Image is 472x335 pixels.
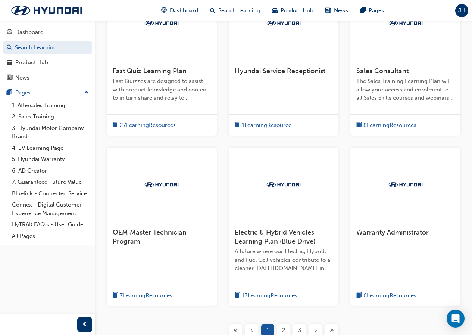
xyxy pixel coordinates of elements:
span: pages-icon [7,90,12,96]
div: Pages [15,89,31,97]
div: Product Hub [15,58,48,67]
a: Connex - Digital Customer Experience Management [9,199,92,219]
a: 3. Hyundai Motor Company Brand [9,122,92,142]
a: Search Learning [3,41,92,55]
span: 13 Learning Resources [242,291,297,300]
img: Trak [385,19,426,27]
a: Bluelink - Connected Service [9,188,92,199]
span: Product Hub [281,6,313,15]
span: prev-icon [82,320,88,329]
span: Hyundai Service Receptionist [235,67,325,75]
img: Trak [385,181,426,188]
a: guage-iconDashboard [155,3,204,18]
a: 5. Hyundai Warranty [9,153,92,165]
span: book-icon [356,291,362,300]
span: 1 Learning Resource [242,121,291,130]
span: book-icon [113,121,118,130]
a: News [3,71,92,85]
span: JH [458,6,465,15]
span: news-icon [325,6,331,15]
span: car-icon [7,59,12,66]
img: Trak [141,19,182,27]
span: 3 [298,326,301,335]
button: Pages [3,86,92,100]
span: » [330,326,334,335]
span: book-icon [356,121,362,130]
a: TrakElectric & Hybrid Vehicles Learning Plan (Blue Drive)A future where our Electric, Hybrid, and... [229,148,339,306]
a: 2. Sales Training [9,111,92,122]
a: Dashboard [3,25,92,39]
button: book-icon7LearningResources [113,291,172,300]
a: pages-iconPages [354,3,390,18]
span: book-icon [235,121,240,130]
span: Electric & Hybrid Vehicles Learning Plan (Blue Drive) [235,228,315,245]
span: search-icon [210,6,215,15]
button: book-icon8LearningResources [356,121,416,130]
a: TrakWarranty Administratorbook-icon6LearningResources [350,148,460,306]
a: search-iconSearch Learning [204,3,266,18]
span: 2 [282,326,285,335]
span: Search Learning [218,6,260,15]
span: Warranty Administrator [356,228,429,236]
img: Trak [141,181,182,188]
span: guage-icon [7,29,12,36]
img: Trak [4,3,90,18]
span: Pages [369,6,384,15]
a: 7. Guaranteed Future Value [9,176,92,188]
span: « [234,326,238,335]
a: All Pages [9,230,92,242]
span: Fast Quizzes are designed to assist with product knowledge and content to in turn share and relay... [113,77,211,102]
img: Trak [263,19,304,27]
span: book-icon [235,291,240,300]
span: Sales Consultant [356,67,409,75]
button: DashboardSearch LearningProduct HubNews [3,24,92,86]
span: 6 Learning Resources [363,291,416,300]
a: car-iconProduct Hub [266,3,319,18]
span: pages-icon [360,6,366,15]
button: JH [455,4,468,17]
span: ‹ [250,326,253,335]
a: Product Hub [3,56,92,69]
span: 1 [266,326,269,335]
a: 4. EV Learning Page [9,142,92,154]
button: book-icon13LearningResources [235,291,297,300]
a: 6. AD Creator [9,165,92,177]
span: guage-icon [161,6,167,15]
a: TrakOEM Master Technician Programbook-icon7LearningResources [107,148,217,306]
button: book-icon1LearningResource [235,121,291,130]
span: search-icon [7,44,12,51]
div: News [15,74,29,82]
span: 8 Learning Resources [363,121,416,130]
span: News [334,6,348,15]
a: 1. Aftersales Training [9,100,92,111]
span: › [315,326,317,335]
span: news-icon [7,75,12,81]
span: OEM Master Technician Program [113,228,187,245]
div: Dashboard [15,28,44,37]
div: Open Intercom Messenger [447,310,465,328]
span: A future where our Electric, Hybrid, and Fuel Cell vehicles contribute to a cleaner [DATE][DOMAIN... [235,247,333,273]
span: Fast Quiz Learning Plan [113,67,187,75]
span: book-icon [113,291,118,300]
a: news-iconNews [319,3,354,18]
a: HyTRAK FAQ's - User Guide [9,219,92,230]
img: Trak [263,181,304,188]
span: car-icon [272,6,278,15]
span: 7 Learning Resources [120,291,172,300]
span: up-icon [84,88,89,98]
button: book-icon27LearningResources [113,121,176,130]
span: Dashboard [170,6,198,15]
button: book-icon6LearningResources [356,291,416,300]
span: 27 Learning Resources [120,121,176,130]
span: The Sales Training Learning Plan will allow your access and enrolment to all Sales Skills courses... [356,77,454,102]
